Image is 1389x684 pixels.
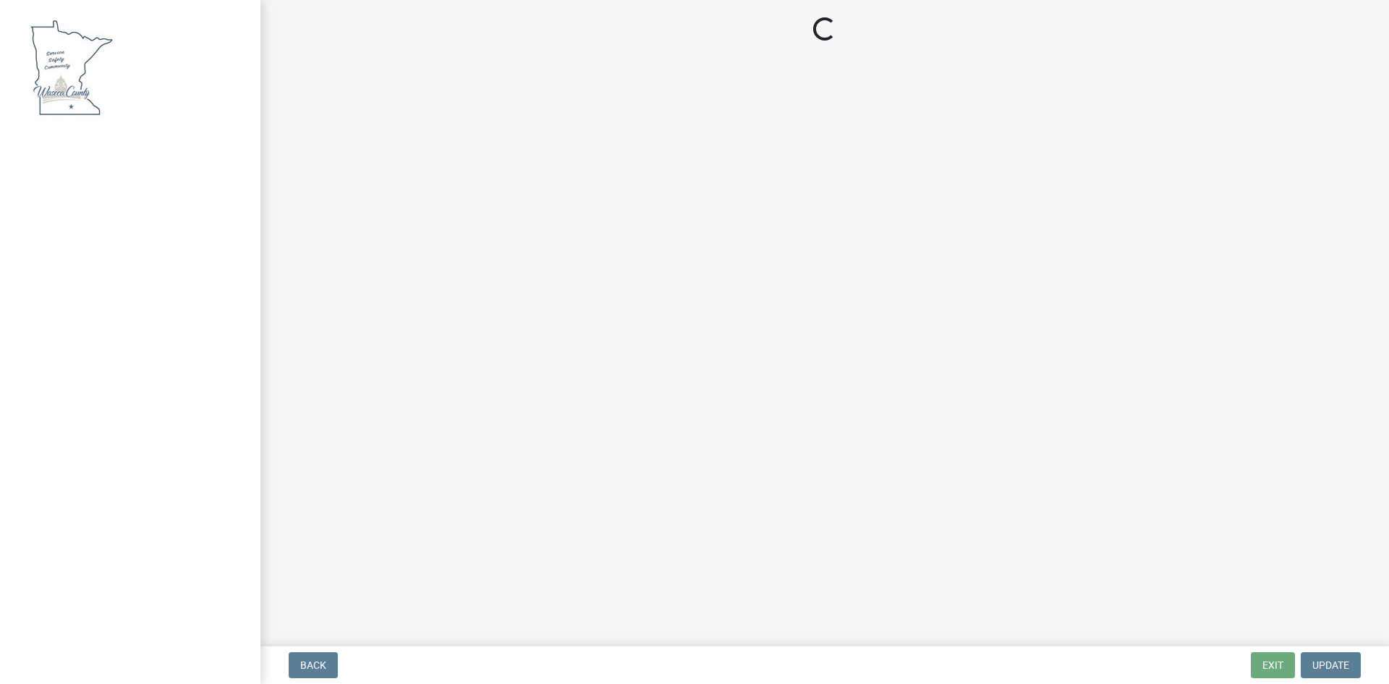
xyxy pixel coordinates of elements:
button: Back [289,652,338,678]
button: Exit [1251,652,1295,678]
span: Back [300,659,326,671]
img: Waseca County, Minnesota [29,15,114,119]
span: Update [1312,659,1349,671]
button: Update [1301,652,1361,678]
